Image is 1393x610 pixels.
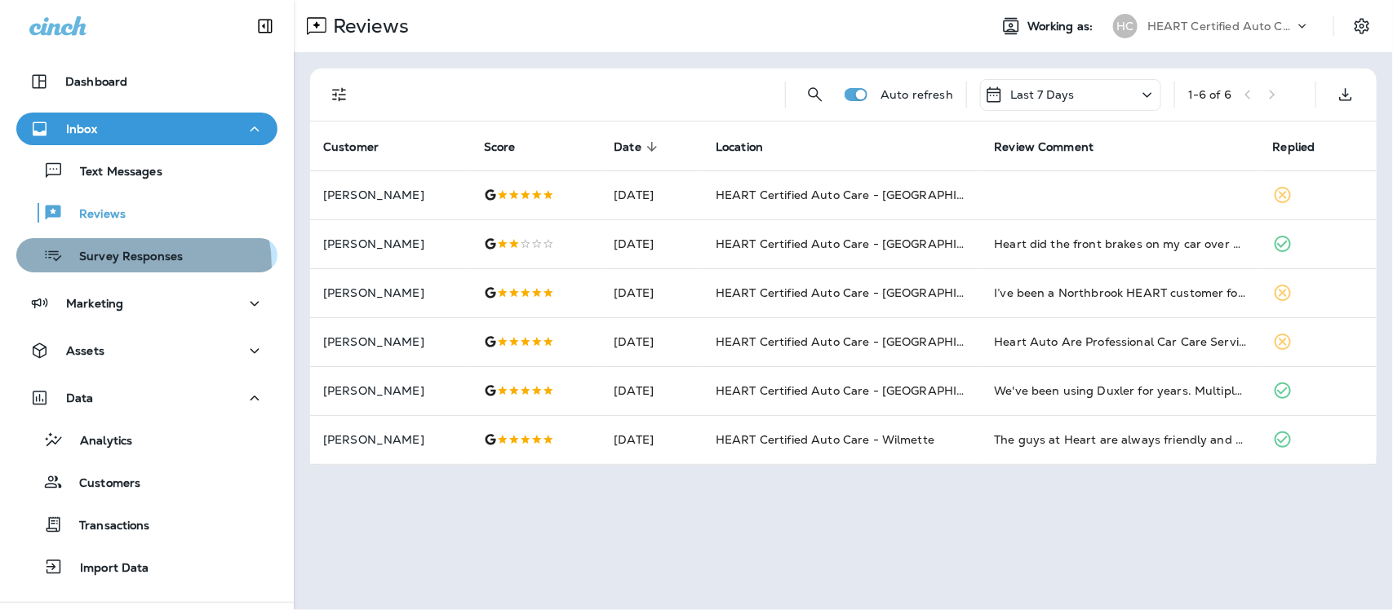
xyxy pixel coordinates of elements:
p: Assets [66,344,104,357]
div: HC [1113,14,1138,38]
span: HEART Certified Auto Care - [GEOGRAPHIC_DATA] [716,236,1009,251]
p: HEART Certified Auto Care [1147,20,1294,33]
p: Transactions [63,519,150,534]
div: Heart Auto Are Professional Car Care Service Providers. Nothing Short Of Professionalism. Keisha ... [994,334,1246,350]
span: Date [614,139,663,154]
td: [DATE] [601,170,703,219]
div: The guys at Heart are always friendly and accommodation. They get the job done quickly and are th... [994,431,1246,448]
span: Working as: [1027,20,1097,33]
p: Dashboard [65,75,127,88]
span: Replied [1273,139,1337,154]
p: Analytics [64,434,132,449]
p: Customers [63,476,140,492]
div: 1 - 6 of 6 [1188,88,1231,101]
p: Auto refresh [881,88,953,101]
button: Assets [16,334,277,367]
button: Analytics [16,422,277,457]
p: Import Data [64,561,149,577]
span: Location [716,139,784,154]
span: Replied [1273,140,1315,154]
div: I’ve been a Northbrook HEART customer for over 5 years, 2 different cars and a change in their ow... [994,285,1246,301]
p: Reviews [63,207,126,223]
span: Review Comment [994,139,1115,154]
p: [PERSON_NAME] [323,433,458,446]
span: HEART Certified Auto Care - [GEOGRAPHIC_DATA] [716,334,1009,349]
span: HEART Certified Auto Care - Wilmette [716,432,934,447]
span: HEART Certified Auto Care - [GEOGRAPHIC_DATA] [716,285,1009,300]
td: [DATE] [601,317,703,366]
p: [PERSON_NAME] [323,237,458,250]
span: HEART Certified Auto Care - [GEOGRAPHIC_DATA] [716,188,1009,202]
span: Customer [323,139,400,154]
span: Date [614,140,641,154]
p: [PERSON_NAME] [323,335,458,348]
span: Customer [323,140,379,154]
button: Marketing [16,287,277,320]
p: Text Messages [64,165,162,180]
button: Export as CSV [1329,78,1362,111]
div: We've been using Duxler for years. Multiple kids, multiple cars. I've always found them to be hon... [994,382,1246,399]
p: Data [66,391,94,404]
td: [DATE] [601,219,703,268]
p: [PERSON_NAME] [323,384,458,397]
p: Last 7 Days [1010,88,1075,101]
button: Search Reviews [799,78,832,111]
button: Text Messages [16,153,277,188]
span: Review Comment [994,140,1094,154]
button: Survey Responses [16,238,277,272]
p: [PERSON_NAME] [323,286,458,299]
span: Score [484,139,537,154]
span: Location [716,140,763,154]
button: Settings [1347,11,1377,41]
button: Filters [323,78,356,111]
div: Heart did the front brakes on my car over a year ago. They are still shedding. My car hasn’t look... [994,236,1246,252]
p: [PERSON_NAME] [323,188,458,201]
button: Collapse Sidebar [242,10,288,42]
button: Reviews [16,196,277,230]
button: Transactions [16,507,277,541]
td: [DATE] [601,415,703,464]
p: Marketing [66,297,123,310]
p: Survey Responses [63,250,183,265]
button: Dashboard [16,65,277,98]
button: Customers [16,465,277,499]
button: Import Data [16,550,277,584]
p: Inbox [66,122,97,135]
span: Score [484,140,516,154]
p: Reviews [326,14,409,38]
td: [DATE] [601,268,703,317]
td: [DATE] [601,366,703,415]
button: Inbox [16,113,277,145]
span: HEART Certified Auto Care - [GEOGRAPHIC_DATA] [716,383,1009,398]
button: Data [16,382,277,414]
